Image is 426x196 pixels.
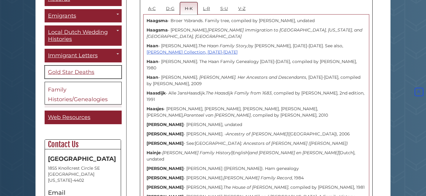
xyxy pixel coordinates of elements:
strong: [GEOGRAPHIC_DATA] [48,155,116,162]
p: - [PERSON_NAME], undated [147,121,366,128]
p: - [PERSON_NAME] ([PERSON_NAME]). Ham genealogy [147,165,366,172]
p: - [PERSON_NAME]. , compiled by [PERSON_NAME], 1981 [147,184,366,191]
strong: [PERSON_NAME] [147,122,184,127]
i: : Ancestors of [PERSON_NAME] ([PERSON_NAME]) [241,141,348,146]
p: - [PERSON_NAME]. by [PERSON_NAME], [DATE]-[DATE]. See also, [147,43,366,55]
span: Family Histories/Genealogies [48,87,108,103]
i: and [PERSON_NAME] en [PERSON_NAME] [249,150,339,155]
p: - [English] [Dutch], undated [147,150,366,162]
i: Parenteel van [184,112,213,118]
i: The Haasdijk Family from 1683 [206,90,272,96]
i: Ancestry of [PERSON_NAME] [226,131,288,137]
span: Immigrant Letters [48,52,98,59]
i: The House of [PERSON_NAME] [223,184,288,190]
a: Local Dutch Wedding Histories [45,26,122,46]
a: [PERSON_NAME] Collection, [DATE]-[DATE] [147,49,238,55]
a: A-C [143,2,161,15]
a: Emigrants [45,9,122,23]
address: 1855 Knollcrest Circle SE [GEOGRAPHIC_DATA][US_STATE]-4402 [48,165,118,183]
p: - [PERSON_NAME] , [DATE]-[DATE], compiled by [PERSON_NAME], 2009 [147,74,366,87]
strong: Haan [147,43,158,48]
span: Local Dutch Wedding Histories [48,29,108,43]
h2: Contact Us [45,140,121,149]
i: : [194,141,195,146]
span: Gold Star Deaths [48,69,94,75]
p: - See [GEOGRAPHIC_DATA] [147,140,366,147]
p: - [PERSON_NAME]. The Haan Family Genealogy [DATE]-[DATE], compiled by [PERSON_NAME], 1980 [147,58,366,71]
strong: Haasdijk [147,90,166,96]
strong: Haagsma [147,27,168,33]
p: - [PERSON_NAME]. [147,27,366,40]
strong: Haagsma [147,18,168,23]
a: Family Histories/Genealogies [45,82,122,105]
p: - [PERSON_NAME], [PERSON_NAME], [PERSON_NAME], [PERSON_NAME], [PERSON_NAME], , compiled by [PERSO... [147,106,366,118]
strong: [PERSON_NAME] [147,131,184,137]
i: [PERSON_NAME] Family History [162,150,231,155]
a: S-U [215,2,233,15]
span: Web Resources [48,114,90,121]
i: . [PERSON_NAME]. [197,75,236,80]
a: Immigrant Letters [45,49,122,63]
a: H-K [180,2,198,15]
a: D-G [161,2,179,15]
strong: [PERSON_NAME] [147,184,184,190]
a: Back to Top [413,89,424,95]
i: [PERSON_NAME] immigration to [GEOGRAPHIC_DATA], [US_STATE], and [GEOGRAPHIC_DATA], [GEOGRAPHIC_DATA] [147,27,362,39]
p: - Alle JansHaasdijk. , compiled by [PERSON_NAME], 2nd edition, 1991 [147,90,366,103]
i: Her Ancestors and Descendants [238,75,306,80]
p: - [PERSON_NAME]. , 1984 [147,175,366,181]
p: - Broer Ysbrands. Family tree, compiled by [PERSON_NAME], undated [147,18,366,24]
strong: Haasjes [147,106,164,111]
p: - [PERSON_NAME]. - ([GEOGRAPHIC_DATA]), 2006 [147,131,366,137]
i: The Haan Family Story, [198,43,248,48]
h4: Email [48,189,118,196]
strong: [PERSON_NAME] [147,141,184,146]
a: Web Resources [45,111,122,125]
i: [PERSON_NAME] Family Record [223,175,292,181]
i: [PERSON_NAME] [215,112,251,118]
strong: Haan [147,75,158,80]
strong: Hainje [147,150,161,155]
strong: [PERSON_NAME] [147,166,184,171]
strong: [PERSON_NAME] [147,175,184,181]
a: L-R [198,2,215,15]
strong: Haan [147,59,158,64]
a: Gold Star Deaths [45,65,122,79]
a: V-Z [233,2,250,15]
span: Emigrants [48,12,76,19]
